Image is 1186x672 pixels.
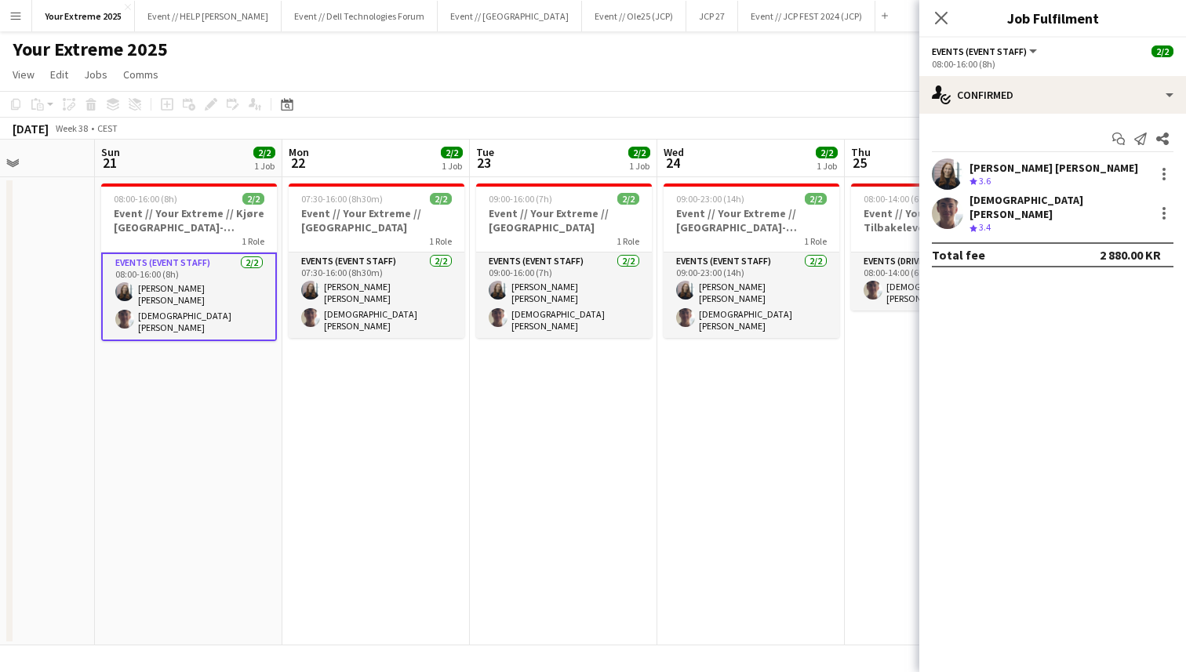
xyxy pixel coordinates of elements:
span: 1 Role [617,235,639,247]
span: 25 [849,154,871,172]
div: CEST [97,122,118,134]
a: Jobs [78,64,114,85]
span: 1 Role [429,235,452,247]
h3: Event // Your Extreme // [GEOGRAPHIC_DATA] [289,206,464,234]
div: Confirmed [919,76,1186,114]
div: 1 Job [254,160,275,172]
span: 1 Role [242,235,264,247]
span: 1 Role [804,235,827,247]
div: 1 Job [442,160,462,172]
app-job-card: 07:30-16:00 (8h30m)2/2Event // Your Extreme // [GEOGRAPHIC_DATA]1 RoleEvents (Event Staff)2/207:3... [289,183,464,338]
span: 2/2 [617,193,639,205]
app-job-card: 08:00-14:00 (6h)1/1Event // Your Extreme // Tilbakelevering1 RoleEvents (Driver)1/108:00-14:00 (6... [851,183,1027,311]
span: 22 [286,154,309,172]
span: 07:30-16:00 (8h30m) [301,193,383,205]
span: 09:00-23:00 (14h) [676,193,744,205]
span: Week 38 [52,122,91,134]
span: Sun [101,145,120,159]
button: Event // Dell Technologies Forum [282,1,438,31]
span: Events (Event Staff) [932,45,1027,57]
div: 1 Job [629,160,649,172]
span: Wed [664,145,684,159]
div: 08:00-16:00 (8h) [932,58,1173,70]
span: Mon [289,145,309,159]
div: Total fee [932,247,985,263]
span: Tue [476,145,494,159]
span: 3.6 [979,175,991,187]
h3: Job Fulfilment [919,8,1186,28]
span: 08:00-14:00 (6h) [864,193,927,205]
h3: Event // Your Extreme // [GEOGRAPHIC_DATA]-[GEOGRAPHIC_DATA] [664,206,839,234]
span: 08:00-16:00 (8h) [114,193,177,205]
app-job-card: 08:00-16:00 (8h)2/2Event // Your Extreme // Kjøre [GEOGRAPHIC_DATA]-[GEOGRAPHIC_DATA]1 RoleEvents... [101,183,277,341]
div: 1 Job [817,160,837,172]
h1: Your Extreme 2025 [13,38,168,61]
div: [DATE] [13,121,49,136]
span: Edit [50,67,68,82]
span: Thu [851,145,871,159]
button: Event // HELP [PERSON_NAME] [135,1,282,31]
a: Comms [117,64,165,85]
span: 23 [474,154,494,172]
button: JCP 27 [686,1,738,31]
h3: Event // Your Extreme // Tilbakelevering [851,206,1027,234]
span: 2/2 [1151,45,1173,57]
span: Jobs [84,67,107,82]
div: [DEMOGRAPHIC_DATA][PERSON_NAME] [970,193,1148,221]
div: [PERSON_NAME] [PERSON_NAME] [970,161,1138,175]
span: 2/2 [430,193,452,205]
span: 3.4 [979,221,991,233]
h3: Event // Your Extreme // Kjøre [GEOGRAPHIC_DATA]-[GEOGRAPHIC_DATA] [101,206,277,234]
span: 2/2 [805,193,827,205]
span: 2/2 [816,147,838,158]
app-card-role: Events (Driver)1/108:00-14:00 (6h)[DEMOGRAPHIC_DATA][PERSON_NAME] [851,252,1027,311]
span: 24 [661,154,684,172]
app-card-role: Events (Event Staff)2/207:30-16:00 (8h30m)[PERSON_NAME] [PERSON_NAME][DEMOGRAPHIC_DATA][PERSON_NAME] [289,252,464,338]
app-card-role: Events (Event Staff)2/208:00-16:00 (8h)[PERSON_NAME] [PERSON_NAME][DEMOGRAPHIC_DATA][PERSON_NAME] [101,252,277,341]
span: 2/2 [441,147,463,158]
a: View [6,64,41,85]
span: 09:00-16:00 (7h) [489,193,552,205]
span: View [13,67,35,82]
span: 21 [99,154,120,172]
span: Comms [123,67,158,82]
app-card-role: Events (Event Staff)2/209:00-16:00 (7h)[PERSON_NAME] [PERSON_NAME][DEMOGRAPHIC_DATA][PERSON_NAME] [476,252,652,338]
span: 2/2 [242,193,264,205]
button: Event // Ole25 (JCP) [582,1,686,31]
div: 2 880.00 KR [1100,247,1161,263]
h3: Event // Your Extreme // [GEOGRAPHIC_DATA] [476,206,652,234]
app-job-card: 09:00-23:00 (14h)2/2Event // Your Extreme // [GEOGRAPHIC_DATA]-[GEOGRAPHIC_DATA]1 RoleEvents (Eve... [664,183,839,338]
span: 2/2 [253,147,275,158]
span: 2/2 [628,147,650,158]
app-card-role: Events (Event Staff)2/209:00-23:00 (14h)[PERSON_NAME] [PERSON_NAME][DEMOGRAPHIC_DATA][PERSON_NAME] [664,252,839,338]
app-job-card: 09:00-16:00 (7h)2/2Event // Your Extreme // [GEOGRAPHIC_DATA]1 RoleEvents (Event Staff)2/209:00-1... [476,183,652,338]
a: Edit [44,64,75,85]
button: Your Extreme 2025 [32,1,135,31]
button: Event // [GEOGRAPHIC_DATA] [438,1,582,31]
button: Events (Event Staff) [932,45,1039,57]
button: Event // JCP FEST 2024 (JCP) [738,1,875,31]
